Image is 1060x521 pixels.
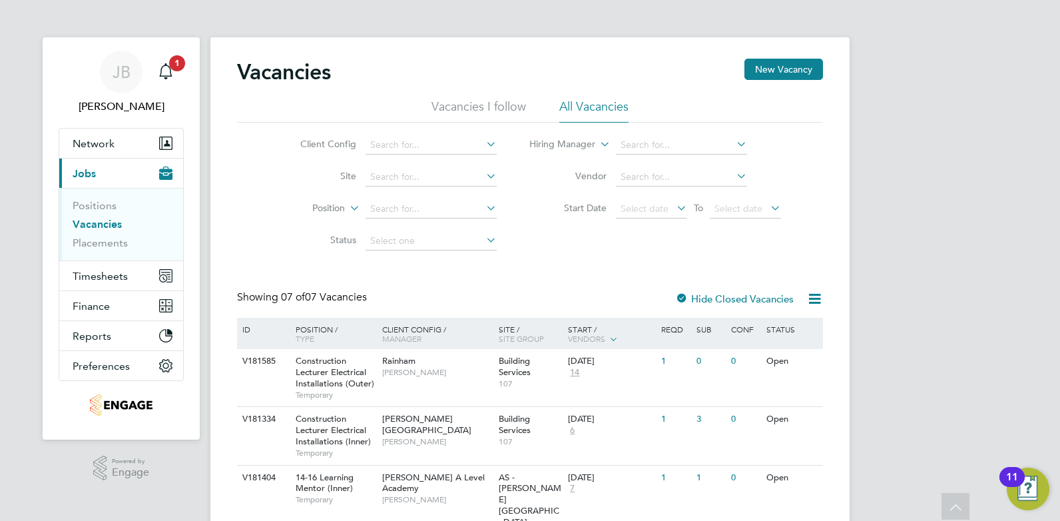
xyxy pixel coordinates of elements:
span: Type [296,333,314,344]
div: Site / [495,318,565,350]
a: 1 [152,51,179,93]
a: Go to home page [59,394,184,416]
div: 11 [1006,477,1018,494]
div: Open [763,466,821,490]
button: Jobs [59,159,183,188]
div: 0 [728,466,762,490]
div: 0 [728,349,762,374]
div: Start / [565,318,658,351]
span: 1 [169,55,185,71]
span: Vendors [568,333,605,344]
div: [DATE] [568,472,655,484]
a: Powered byEngage [93,456,150,481]
span: Network [73,137,115,150]
label: Hide Closed Vacancies [675,292,794,305]
span: Powered by [112,456,149,467]
span: Select date [621,203,668,215]
div: Showing [237,290,370,304]
span: Timesheets [73,270,128,282]
div: Jobs [59,188,183,260]
button: Finance [59,291,183,320]
div: [DATE] [568,356,655,367]
div: Client Config / [379,318,495,350]
span: Temporary [296,390,376,400]
a: JB[PERSON_NAME] [59,51,184,115]
span: 7 [568,483,577,494]
label: Start Date [530,202,607,214]
div: Sub [693,318,728,340]
input: Search for... [616,168,747,187]
nav: Main navigation [43,37,200,440]
div: Open [763,349,821,374]
span: 6 [568,425,577,436]
span: Building Services [499,413,531,436]
span: JB [113,63,131,81]
a: Positions [73,199,117,212]
h2: Vacancies [237,59,331,85]
span: Engage [112,467,149,478]
img: jjfox-logo-retina.png [90,394,152,416]
div: Status [763,318,821,340]
div: Position / [286,318,379,350]
div: Open [763,407,821,432]
input: Select one [366,232,497,251]
button: New Vacancy [744,59,823,80]
input: Search for... [366,168,497,187]
label: Client Config [280,138,356,150]
span: 07 Vacancies [281,290,367,304]
div: V181334 [239,407,286,432]
label: Hiring Manager [519,138,595,151]
div: ID [239,318,286,340]
span: Select date [714,203,762,215]
span: 14-16 Learning Mentor (Inner) [296,472,354,494]
span: [PERSON_NAME] [382,494,492,505]
button: Network [59,129,183,158]
span: Manager [382,333,421,344]
button: Open Resource Center, 11 new notifications [1007,468,1049,510]
li: All Vacancies [559,99,629,123]
span: Site Group [499,333,544,344]
div: 3 [693,407,728,432]
span: Finance [73,300,110,312]
span: Construction Lecturer Electrical Installations (Outer) [296,355,374,389]
div: Conf [728,318,762,340]
span: [PERSON_NAME] A Level Academy [382,472,485,494]
div: 0 [693,349,728,374]
span: Jobs [73,167,96,180]
label: Position [268,202,345,215]
a: Vacancies [73,218,122,231]
span: 14 [568,367,581,378]
span: 107 [499,378,562,389]
label: Vendor [530,170,607,182]
span: 07 of [281,290,305,304]
div: V181404 [239,466,286,490]
span: [PERSON_NAME][GEOGRAPHIC_DATA] [382,413,471,436]
span: Reports [73,330,111,342]
span: Rainham [382,355,415,366]
div: Reqd [658,318,692,340]
div: V181585 [239,349,286,374]
span: Temporary [296,494,376,505]
span: To [690,199,707,217]
a: Placements [73,237,128,249]
span: Construction Lecturer Electrical Installations (Inner) [296,413,371,447]
div: 1 [658,349,692,374]
span: [PERSON_NAME] [382,436,492,447]
div: 1 [658,407,692,432]
button: Reports [59,321,183,350]
li: Vacancies I follow [431,99,526,123]
label: Site [280,170,356,182]
span: Joel Brickell [59,99,184,115]
input: Search for... [366,136,497,155]
span: [PERSON_NAME] [382,367,492,378]
button: Timesheets [59,261,183,290]
div: 0 [728,407,762,432]
span: Building Services [499,355,531,378]
label: Status [280,234,356,246]
span: 107 [499,436,562,447]
button: Preferences [59,351,183,380]
span: Temporary [296,448,376,458]
input: Search for... [616,136,747,155]
span: Preferences [73,360,130,372]
div: 1 [658,466,692,490]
